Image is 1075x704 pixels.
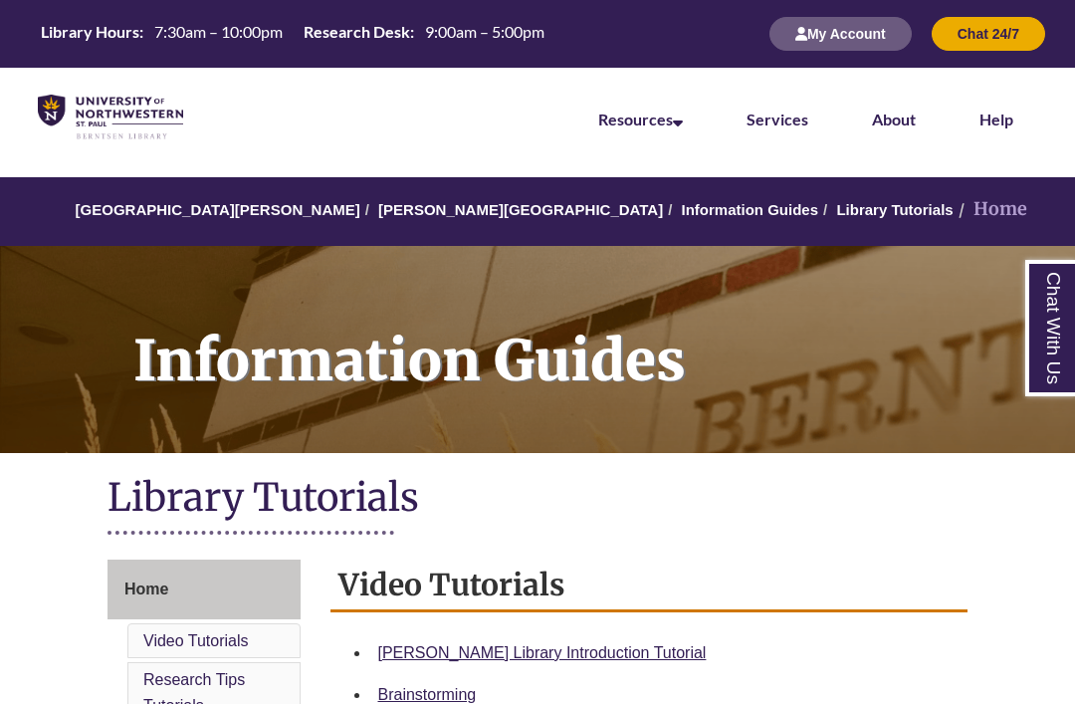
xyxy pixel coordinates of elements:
a: Help [979,110,1013,128]
a: [PERSON_NAME] Library Introduction Tutorial [378,644,707,661]
h2: Video Tutorials [330,560,968,612]
button: Chat 24/7 [932,17,1045,51]
a: Brainstorming [378,686,477,703]
th: Research Desk: [296,21,417,43]
h1: Information Guides [111,246,1075,427]
th: Library Hours: [33,21,146,43]
span: 9:00am – 5:00pm [425,22,544,41]
img: UNWSP Library Logo [38,95,183,140]
li: Home [954,195,1027,224]
a: Hours Today [33,21,552,48]
a: Services [747,110,808,128]
span: Home [124,581,168,597]
a: Video Tutorials [143,632,249,649]
a: [PERSON_NAME][GEOGRAPHIC_DATA] [378,201,663,218]
a: My Account [769,25,912,42]
button: My Account [769,17,912,51]
a: Home [107,560,301,619]
a: About [872,110,916,128]
a: [GEOGRAPHIC_DATA][PERSON_NAME] [76,201,360,218]
a: Information Guides [682,201,819,218]
h1: Library Tutorials [107,473,967,526]
table: Hours Today [33,21,552,46]
a: Library Tutorials [836,201,953,218]
a: Chat 24/7 [932,25,1045,42]
span: 7:30am – 10:00pm [154,22,283,41]
a: Resources [598,110,683,128]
